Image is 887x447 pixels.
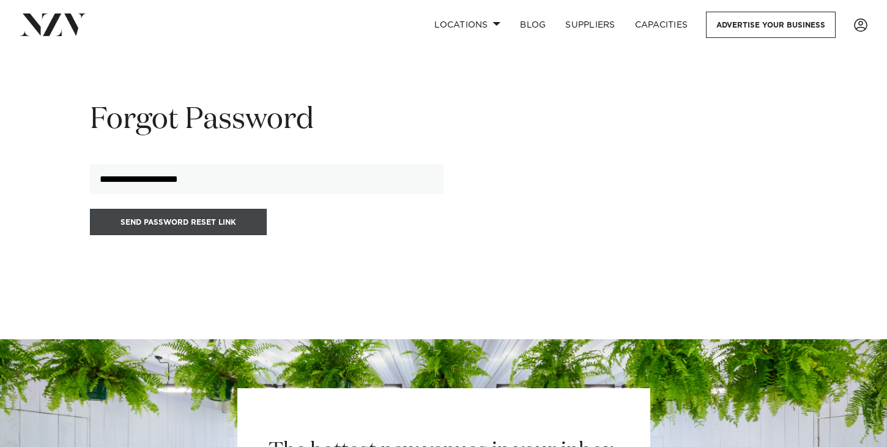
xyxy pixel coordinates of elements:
a: Advertise your business [706,12,836,38]
button: Send Password Reset Link [90,209,267,235]
a: Locations [425,12,510,38]
a: Capacities [625,12,698,38]
h1: Forgot Password [90,101,444,140]
a: SUPPLIERS [555,12,625,38]
a: BLOG [510,12,555,38]
img: nzv-logo.png [20,13,86,36]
